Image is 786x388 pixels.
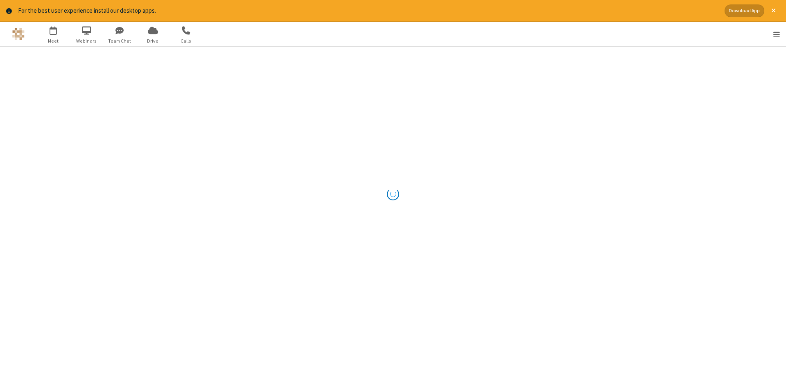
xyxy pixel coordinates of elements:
[3,22,34,46] button: Logo
[12,28,25,40] img: QA Selenium DO NOT DELETE OR CHANGE
[138,37,168,45] span: Drive
[18,6,718,16] div: For the best user experience install our desktop apps.
[725,5,764,17] button: Download App
[763,22,786,46] div: Open menu
[767,5,780,17] button: Close alert
[38,37,69,45] span: Meet
[104,37,135,45] span: Team Chat
[71,37,102,45] span: Webinars
[171,37,201,45] span: Calls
